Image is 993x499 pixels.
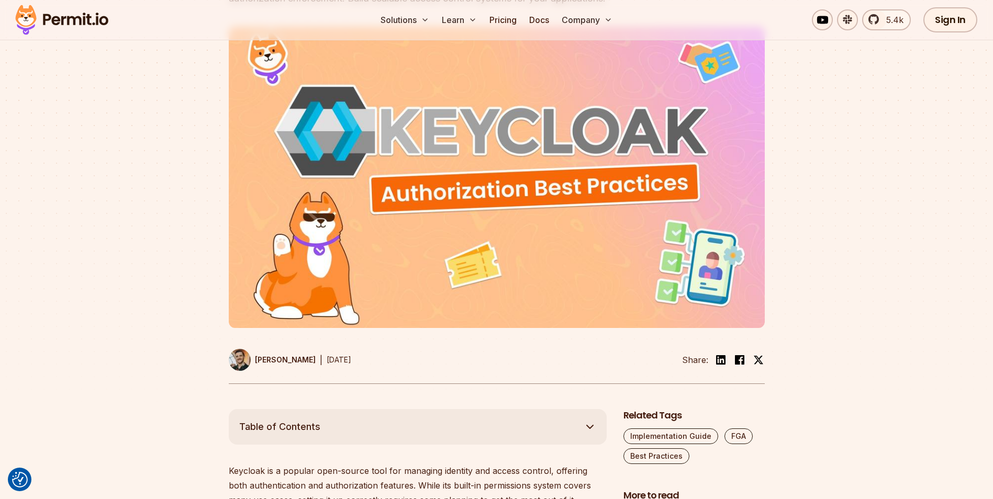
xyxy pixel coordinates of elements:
img: twitter [753,355,764,365]
div: | [320,354,322,366]
a: Sign In [923,7,977,32]
button: Learn [438,9,481,30]
img: Best Practices for Implementing Permissions in Keycloak [229,27,765,328]
img: facebook [733,354,746,366]
p: [PERSON_NAME] [255,355,316,365]
a: Implementation Guide [623,428,718,444]
time: [DATE] [327,355,351,364]
a: Docs [525,9,553,30]
span: 5.4k [880,14,903,26]
button: Consent Preferences [12,472,28,487]
img: linkedin [715,354,727,366]
a: [PERSON_NAME] [229,349,316,371]
img: Daniel Bass [229,349,251,371]
button: Company [557,9,617,30]
button: Solutions [376,9,433,30]
a: FGA [724,428,753,444]
a: Pricing [485,9,521,30]
img: Revisit consent button [12,472,28,487]
img: Permit logo [10,2,113,38]
a: Best Practices [623,448,689,464]
a: 5.4k [862,9,911,30]
span: Table of Contents [239,419,320,434]
h2: Related Tags [623,409,765,422]
li: Share: [682,354,708,366]
button: Table of Contents [229,409,607,445]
